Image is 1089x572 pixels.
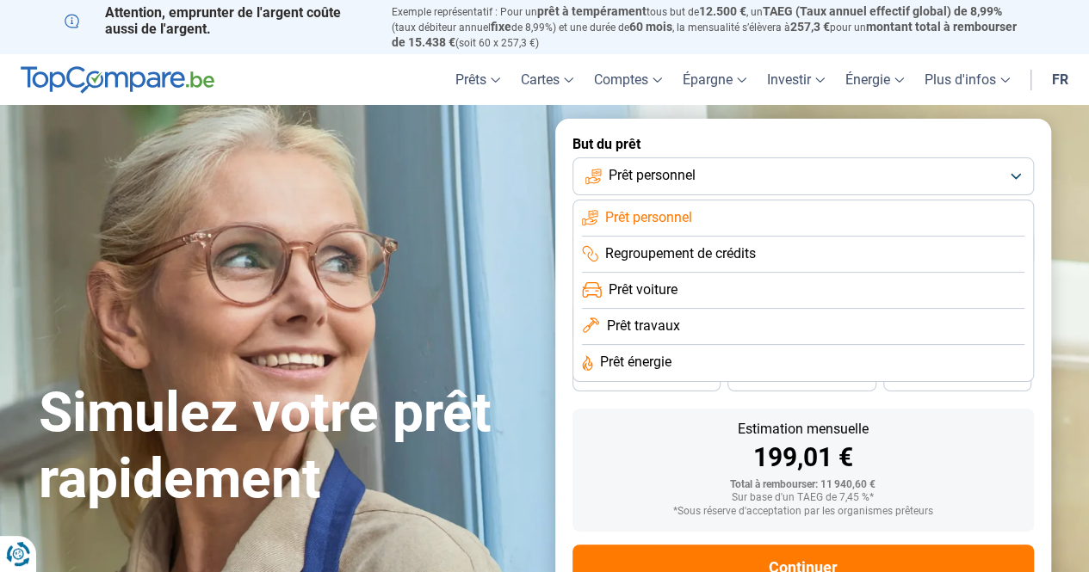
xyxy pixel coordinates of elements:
span: 12.500 € [699,4,746,18]
span: 30 mois [783,373,820,384]
div: Estimation mensuelle [586,422,1020,436]
label: But du prêt [572,136,1034,152]
span: fixe [491,20,511,34]
a: Comptes [584,54,672,105]
h1: Simulez votre prêt rapidement [39,380,535,513]
span: montant total à rembourser de 15.438 € [392,20,1017,49]
span: 36 mois [628,373,665,384]
span: Prêt énergie [600,353,671,372]
a: Épargne [672,54,757,105]
div: *Sous réserve d'acceptation par les organismes prêteurs [586,506,1020,518]
a: Plus d'infos [914,54,1020,105]
p: Attention, emprunter de l'argent coûte aussi de l'argent. [65,4,371,37]
button: Prêt personnel [572,157,1034,195]
span: Regroupement de crédits [605,244,756,263]
span: Prêt travaux [606,317,679,335]
div: 199,01 € [586,445,1020,471]
span: Prêt personnel [605,208,692,227]
p: Exemple représentatif : Pour un tous but de , un (taux débiteur annuel de 8,99%) et une durée de ... [392,4,1025,50]
span: 24 mois [938,373,976,384]
div: Total à rembourser: 11 940,60 € [586,479,1020,491]
div: Sur base d'un TAEG de 7,45 %* [586,492,1020,504]
a: Énergie [835,54,914,105]
a: Cartes [510,54,584,105]
a: Prêts [445,54,510,105]
span: 257,3 € [790,20,830,34]
a: Investir [757,54,835,105]
span: Prêt voiture [609,280,678,299]
span: 60 mois [629,20,672,34]
a: fr [1042,54,1079,105]
img: TopCompare [21,66,214,94]
span: prêt à tempérament [537,4,647,18]
span: TAEG (Taux annuel effectif global) de 8,99% [763,4,1002,18]
span: Prêt personnel [609,166,696,185]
